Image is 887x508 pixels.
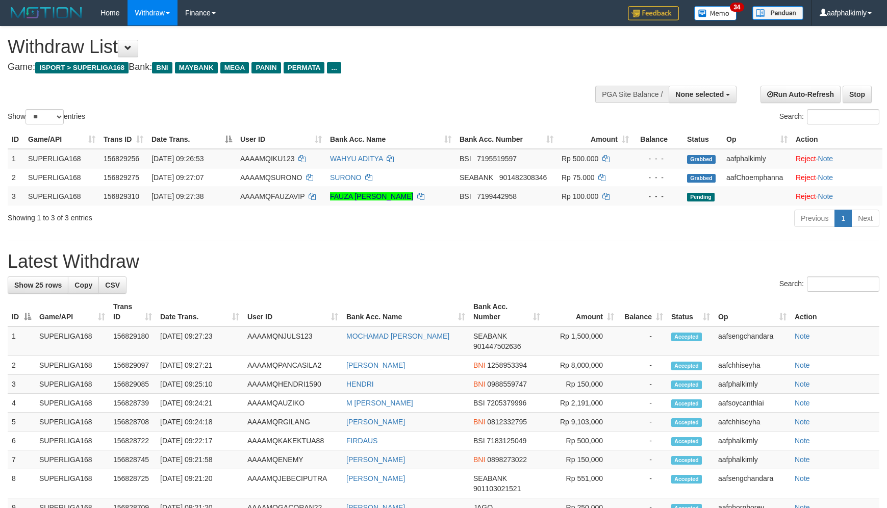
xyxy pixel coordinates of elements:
span: BSI [460,192,471,200]
select: Showentries [26,109,64,124]
td: - [618,375,667,394]
h4: Game: Bank: [8,62,581,72]
td: aafsoycanthlai [714,394,791,413]
a: Previous [794,210,835,227]
button: None selected [669,86,737,103]
th: Status [683,130,722,149]
th: Op: activate to sort column ascending [714,297,791,326]
a: Reject [796,192,816,200]
span: Rp 75.000 [562,173,595,182]
td: - [618,469,667,498]
a: [PERSON_NAME] [346,361,405,369]
a: Note [795,399,810,407]
span: BSI [473,399,485,407]
td: · [792,149,882,168]
input: Search: [807,109,879,124]
td: aafsengchandara [714,469,791,498]
td: AAAAMQKAKEKTUA88 [243,431,342,450]
span: None selected [675,90,724,98]
div: - - - [637,191,679,201]
div: Showing 1 to 3 of 3 entries [8,209,362,223]
td: aafsengchandara [714,326,791,356]
th: Action [792,130,882,149]
span: Copy 7205379996 to clipboard [487,399,526,407]
th: Trans ID: activate to sort column ascending [109,297,156,326]
td: [DATE] 09:24:18 [156,413,243,431]
td: 8 [8,469,35,498]
a: Run Auto-Refresh [761,86,841,103]
td: SUPERLIGA168 [24,168,99,187]
a: Stop [843,86,872,103]
a: Note [818,173,833,182]
span: Accepted [671,399,702,408]
td: · [792,187,882,206]
td: 1 [8,326,35,356]
td: [DATE] 09:27:23 [156,326,243,356]
input: Search: [807,276,879,292]
td: - [618,326,667,356]
td: AAAAMQNJULS123 [243,326,342,356]
div: - - - [637,172,679,183]
span: Grabbed [687,155,716,164]
td: aafchhiseyha [714,413,791,431]
span: SEABANK [473,332,507,340]
a: Note [818,155,833,163]
td: Rp 551,000 [544,469,618,498]
span: Copy [74,281,92,289]
td: 6 [8,431,35,450]
a: WAHYU ADITYA [330,155,383,163]
td: Rp 1,500,000 [544,326,618,356]
td: [DATE] 09:24:21 [156,394,243,413]
td: [DATE] 09:27:21 [156,356,243,375]
span: Copy 901482308346 to clipboard [499,173,547,182]
a: MOCHAMAD [PERSON_NAME] [346,332,449,340]
span: Copy 7183125049 to clipboard [487,437,526,445]
td: SUPERLIGA168 [24,149,99,168]
td: SUPERLIGA168 [35,413,109,431]
td: AAAAMQPANCASILA2 [243,356,342,375]
td: SUPERLIGA168 [35,326,109,356]
th: Game/API: activate to sort column ascending [24,130,99,149]
td: - [618,413,667,431]
td: [DATE] 09:21:58 [156,450,243,469]
span: BSI [460,155,471,163]
span: Copy 901103021521 to clipboard [473,485,521,493]
span: BNI [473,455,485,464]
td: 7 [8,450,35,469]
label: Show entries [8,109,85,124]
a: Note [795,455,810,464]
span: Accepted [671,333,702,341]
a: Copy [68,276,99,294]
span: ISPORT > SUPERLIGA168 [35,62,129,73]
div: PGA Site Balance / [595,86,669,103]
td: aafchhiseyha [714,356,791,375]
td: Rp 2,191,000 [544,394,618,413]
td: Rp 8,000,000 [544,356,618,375]
th: Date Trans.: activate to sort column descending [147,130,236,149]
span: Copy 7199442958 to clipboard [477,192,517,200]
a: Reject [796,173,816,182]
td: 156828708 [109,413,156,431]
span: Show 25 rows [14,281,62,289]
td: 5 [8,413,35,431]
span: AAAAMQSURONO [240,173,302,182]
a: HENDRI [346,380,374,388]
span: 156829310 [104,192,139,200]
td: AAAAMQENEMY [243,450,342,469]
td: aafphalkimly [714,431,791,450]
span: Copy 0988559747 to clipboard [487,380,527,388]
td: Rp 150,000 [544,450,618,469]
td: Rp 500,000 [544,431,618,450]
td: - [618,431,667,450]
th: Bank Acc. Name: activate to sort column ascending [342,297,469,326]
td: 1 [8,149,24,168]
span: [DATE] 09:27:38 [151,192,204,200]
th: Status: activate to sort column ascending [667,297,714,326]
td: [DATE] 09:21:20 [156,469,243,498]
td: AAAAMQJEBECIPUTRA [243,469,342,498]
span: ... [327,62,341,73]
span: PANIN [251,62,281,73]
span: Copy 0812332795 to clipboard [487,418,527,426]
td: 156829085 [109,375,156,394]
td: AAAAMQAUZIKO [243,394,342,413]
